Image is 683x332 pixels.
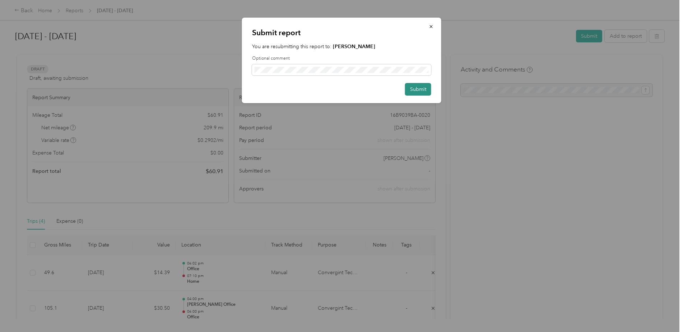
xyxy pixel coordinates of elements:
button: Submit [405,83,431,96]
iframe: Everlance-gr Chat Button Frame [643,292,683,332]
strong: [PERSON_NAME] [333,43,375,50]
p: You are resubmitting this report to: [252,43,431,50]
p: Submit report [252,28,431,38]
label: Optional comment [252,55,431,62]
